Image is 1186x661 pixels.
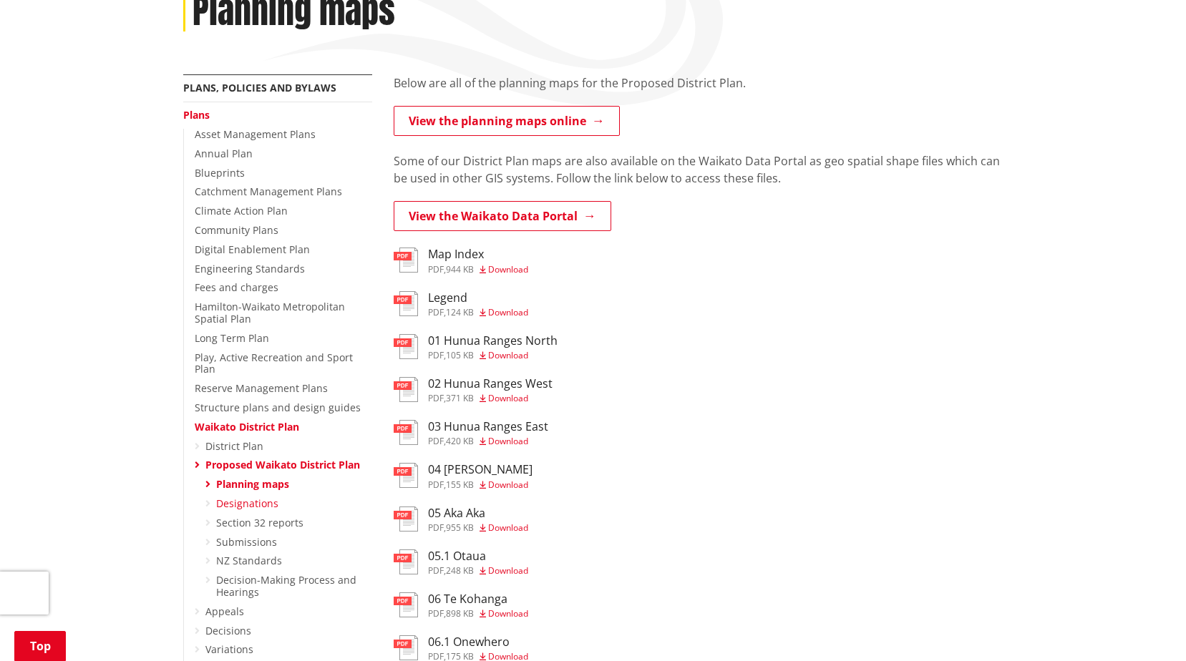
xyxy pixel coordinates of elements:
[428,435,444,447] span: pdf
[488,435,528,447] span: Download
[195,351,353,376] a: Play, Active Recreation and Sport Plan
[394,74,1003,92] p: Below are all of the planning maps for the Proposed District Plan.
[394,291,528,317] a: Legend pdf,124 KB Download
[394,549,528,575] a: 05.1 Otaua pdf,248 KB Download
[446,392,474,404] span: 371 KB
[394,201,611,231] a: View the Waikato Data Portal
[394,248,528,273] a: Map Index pdf,944 KB Download
[428,306,444,318] span: pdf
[394,334,558,360] a: 01 Hunua Ranges North pdf,105 KB Download
[428,394,553,403] div: ,
[428,607,444,620] span: pdf
[394,248,418,273] img: document-pdf.svg
[394,549,418,574] img: document-pdf.svg
[428,265,528,274] div: ,
[195,127,316,141] a: Asset Management Plans
[488,392,528,404] span: Download
[428,479,444,491] span: pdf
[195,300,345,325] a: Hamilton-Waikato Metropolitan Spatial Plan
[428,524,528,532] div: ,
[205,624,251,637] a: Decisions
[195,147,253,160] a: Annual Plan
[394,420,418,445] img: document-pdf.svg
[446,522,474,534] span: 955 KB
[446,349,474,361] span: 105 KB
[428,592,528,606] h3: 06 Te Kohanga
[428,635,528,649] h3: 06.1 Onewhero
[428,420,548,434] h3: 03 Hunua Ranges East
[195,243,310,256] a: Digital Enablement Plan
[394,334,418,359] img: document-pdf.svg
[428,463,533,476] h3: 04 [PERSON_NAME]
[394,635,528,661] a: 06.1 Onewhero pdf,175 KB Download
[195,420,299,434] a: Waikato District Plan
[195,185,342,198] a: Catchment Management Plans
[195,401,361,414] a: Structure plans and design guides
[446,435,474,447] span: 420 KB
[205,604,244,618] a: Appeals
[488,522,528,534] span: Download
[394,420,548,446] a: 03 Hunua Ranges East pdf,420 KB Download
[488,607,528,620] span: Download
[394,463,533,489] a: 04 [PERSON_NAME] pdf,155 KB Download
[216,535,277,549] a: Submissions
[394,377,418,402] img: document-pdf.svg
[1120,601,1172,652] iframe: Messenger Launcher
[428,377,553,391] h3: 02 Hunua Ranges West
[428,349,444,361] span: pdf
[446,564,474,577] span: 248 KB
[216,554,282,567] a: NZ Standards
[195,204,288,217] a: Climate Action Plan
[216,573,356,599] a: Decision-Making Process and Hearings
[446,306,474,318] span: 124 KB
[195,280,278,294] a: Fees and charges
[428,549,528,563] h3: 05.1 Otaua
[428,248,528,261] h3: Map Index
[488,349,528,361] span: Download
[428,351,558,360] div: ,
[394,592,528,618] a: 06 Te Kohanga pdf,898 KB Download
[205,439,263,453] a: District Plan
[195,381,328,395] a: Reserve Management Plans
[216,516,303,529] a: Section 32 reports
[428,506,528,520] h3: 05 Aka Aka
[394,291,418,316] img: document-pdf.svg
[394,506,418,532] img: document-pdf.svg
[205,642,253,656] a: Variations
[428,437,548,446] div: ,
[183,108,210,122] a: Plans
[195,223,278,237] a: Community Plans
[428,308,528,317] div: ,
[394,106,620,136] a: View the planning maps online
[216,477,289,491] a: Planning maps
[428,567,528,575] div: ,
[195,262,305,275] a: Engineering Standards
[488,564,528,577] span: Download
[205,458,360,471] a: Proposed Waikato District Plan
[428,522,444,534] span: pdf
[488,479,528,491] span: Download
[428,609,528,618] div: ,
[446,263,474,275] span: 944 KB
[446,479,474,491] span: 155 KB
[394,463,418,488] img: document-pdf.svg
[394,377,553,403] a: 02 Hunua Ranges West pdf,371 KB Download
[394,506,528,532] a: 05 Aka Aka pdf,955 KB Download
[428,291,528,305] h3: Legend
[488,306,528,318] span: Download
[394,152,1003,187] p: Some of our District Plan maps are also available on the Waikato Data Portal as geo spatial shape...
[195,166,245,180] a: Blueprints
[488,263,528,275] span: Download
[216,496,278,510] a: Designations
[446,607,474,620] span: 898 KB
[428,652,528,661] div: ,
[14,631,66,661] a: Top
[428,392,444,404] span: pdf
[428,263,444,275] span: pdf
[428,481,533,489] div: ,
[428,564,444,577] span: pdf
[195,331,269,345] a: Long Term Plan
[394,592,418,617] img: document-pdf.svg
[428,334,558,348] h3: 01 Hunua Ranges North
[183,81,336,94] a: Plans, policies and bylaws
